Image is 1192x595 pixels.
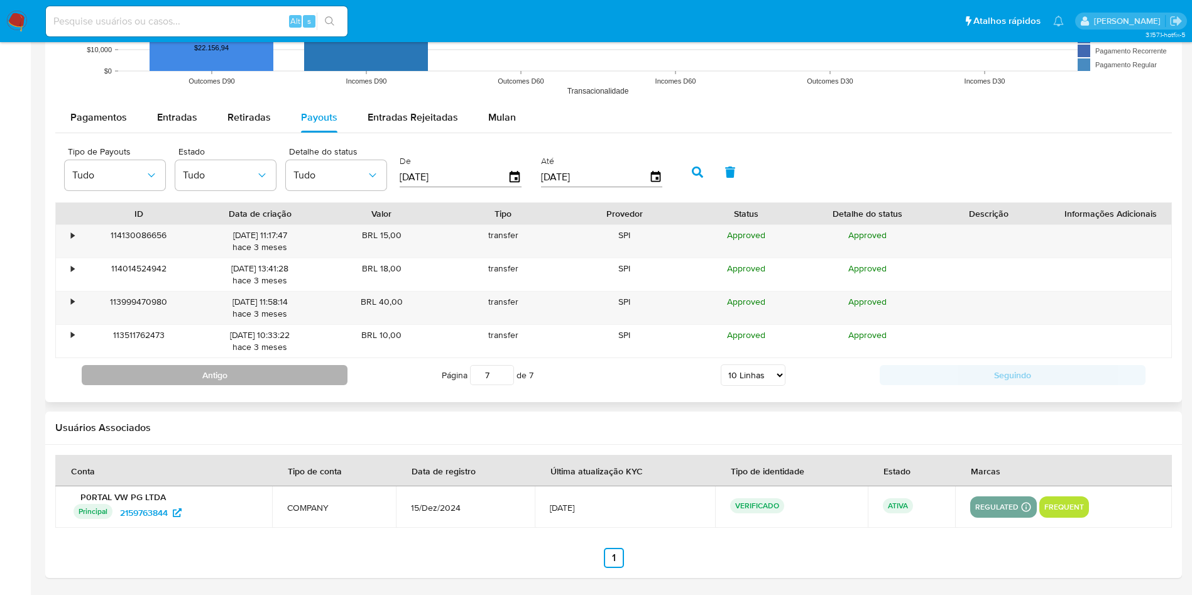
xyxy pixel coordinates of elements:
h2: Usuários Associados [55,422,1172,434]
p: magno.ferreira@mercadopago.com.br [1094,15,1165,27]
a: Sair [1169,14,1183,28]
button: search-icon [317,13,342,30]
input: Pesquise usuários ou casos... [46,13,347,30]
span: Atalhos rápidos [973,14,1041,28]
a: Notificações [1053,16,1064,26]
span: s [307,15,311,27]
span: 3.157.1-hotfix-5 [1146,30,1186,40]
span: Alt [290,15,300,27]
